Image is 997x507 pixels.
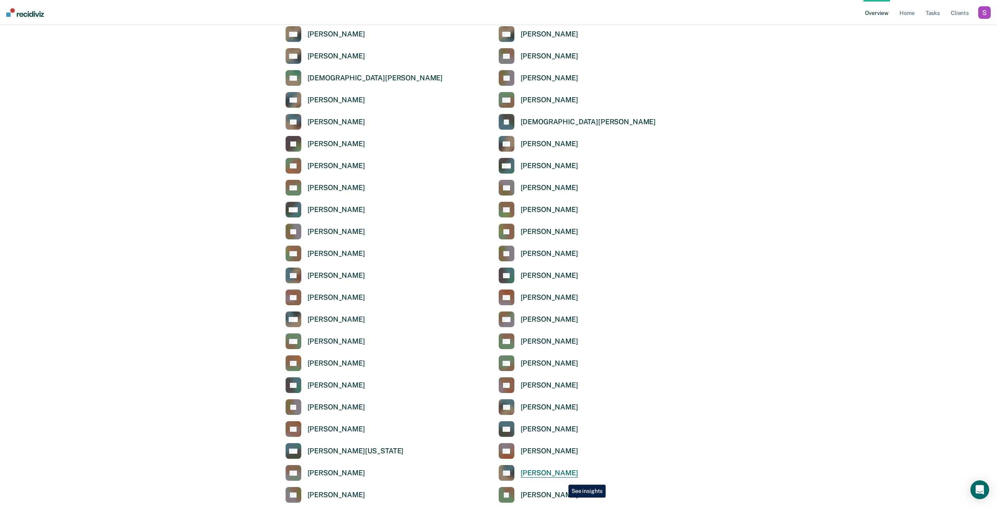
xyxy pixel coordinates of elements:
[286,268,365,283] a: [PERSON_NAME]
[521,359,578,368] div: [PERSON_NAME]
[308,447,404,456] div: [PERSON_NAME][US_STATE]
[521,293,578,302] div: [PERSON_NAME]
[286,136,365,152] a: [PERSON_NAME]
[308,96,365,105] div: [PERSON_NAME]
[308,118,365,127] div: [PERSON_NAME]
[286,355,365,371] a: [PERSON_NAME]
[286,26,365,42] a: [PERSON_NAME]
[521,96,578,105] div: [PERSON_NAME]
[286,114,365,130] a: [PERSON_NAME]
[6,8,44,17] img: Recidiviz
[521,52,578,61] div: [PERSON_NAME]
[521,227,578,236] div: [PERSON_NAME]
[286,311,365,327] a: [PERSON_NAME]
[499,136,578,152] a: [PERSON_NAME]
[286,92,365,108] a: [PERSON_NAME]
[308,403,365,412] div: [PERSON_NAME]
[499,487,578,503] a: [PERSON_NAME]
[521,161,578,170] div: [PERSON_NAME]
[308,293,365,302] div: [PERSON_NAME]
[521,425,578,434] div: [PERSON_NAME]
[286,202,365,217] a: [PERSON_NAME]
[308,469,365,478] div: [PERSON_NAME]
[499,158,578,174] a: [PERSON_NAME]
[308,359,365,368] div: [PERSON_NAME]
[308,425,365,434] div: [PERSON_NAME]
[286,224,365,239] a: [PERSON_NAME]
[521,30,578,39] div: [PERSON_NAME]
[521,469,578,478] div: [PERSON_NAME]
[521,337,578,346] div: [PERSON_NAME]
[499,92,578,108] a: [PERSON_NAME]
[499,290,578,305] a: [PERSON_NAME]
[521,205,578,214] div: [PERSON_NAME]
[499,48,578,64] a: [PERSON_NAME]
[521,381,578,390] div: [PERSON_NAME]
[286,443,404,459] a: [PERSON_NAME][US_STATE]
[499,421,578,437] a: [PERSON_NAME]
[308,337,365,346] div: [PERSON_NAME]
[308,74,443,83] div: [DEMOGRAPHIC_DATA][PERSON_NAME]
[308,491,365,500] div: [PERSON_NAME]
[499,311,578,327] a: [PERSON_NAME]
[521,118,656,127] div: [DEMOGRAPHIC_DATA][PERSON_NAME]
[521,315,578,324] div: [PERSON_NAME]
[308,249,365,258] div: [PERSON_NAME]
[521,447,578,456] div: [PERSON_NAME]
[286,246,365,261] a: [PERSON_NAME]
[286,487,365,503] a: [PERSON_NAME]
[308,30,365,39] div: [PERSON_NAME]
[521,271,578,280] div: [PERSON_NAME]
[499,114,656,130] a: [DEMOGRAPHIC_DATA][PERSON_NAME]
[308,315,365,324] div: [PERSON_NAME]
[499,443,578,459] a: [PERSON_NAME]
[499,202,578,217] a: [PERSON_NAME]
[499,377,578,393] a: [PERSON_NAME]
[286,333,365,349] a: [PERSON_NAME]
[308,227,365,236] div: [PERSON_NAME]
[286,421,365,437] a: [PERSON_NAME]
[970,480,989,499] div: Open Intercom Messenger
[286,70,443,86] a: [DEMOGRAPHIC_DATA][PERSON_NAME]
[499,333,578,349] a: [PERSON_NAME]
[499,180,578,196] a: [PERSON_NAME]
[308,205,365,214] div: [PERSON_NAME]
[521,249,578,258] div: [PERSON_NAME]
[499,465,578,481] a: [PERSON_NAME]
[286,48,365,64] a: [PERSON_NAME]
[521,74,578,83] div: [PERSON_NAME]
[286,377,365,393] a: [PERSON_NAME]
[499,224,578,239] a: [PERSON_NAME]
[286,180,365,196] a: [PERSON_NAME]
[286,290,365,305] a: [PERSON_NAME]
[521,183,578,192] div: [PERSON_NAME]
[308,381,365,390] div: [PERSON_NAME]
[521,491,578,500] div: [PERSON_NAME]
[308,183,365,192] div: [PERSON_NAME]
[286,399,365,415] a: [PERSON_NAME]
[499,399,578,415] a: [PERSON_NAME]
[499,246,578,261] a: [PERSON_NAME]
[308,52,365,61] div: [PERSON_NAME]
[499,70,578,86] a: [PERSON_NAME]
[286,465,365,481] a: [PERSON_NAME]
[308,139,365,148] div: [PERSON_NAME]
[308,271,365,280] div: [PERSON_NAME]
[286,158,365,174] a: [PERSON_NAME]
[308,161,365,170] div: [PERSON_NAME]
[499,355,578,371] a: [PERSON_NAME]
[521,139,578,148] div: [PERSON_NAME]
[499,26,578,42] a: [PERSON_NAME]
[521,403,578,412] div: [PERSON_NAME]
[499,268,578,283] a: [PERSON_NAME]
